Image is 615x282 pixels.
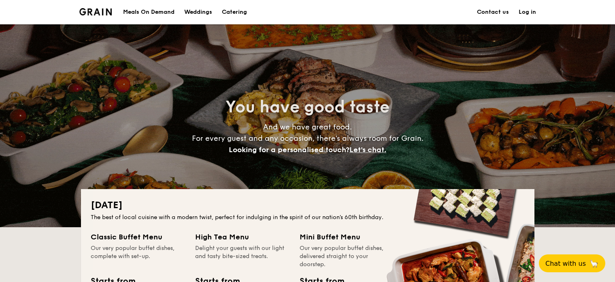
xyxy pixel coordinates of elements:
span: You have good taste [226,97,389,117]
div: High Tea Menu [195,231,290,243]
div: Mini Buffet Menu [300,231,394,243]
span: Looking for a personalised touch? [229,145,349,154]
div: Our very popular buffet dishes, complete with set-up. [91,244,185,269]
a: Logotype [79,8,112,15]
div: Classic Buffet Menu [91,231,185,243]
span: Let's chat. [349,145,386,154]
button: Chat with us🦙 [539,254,605,272]
div: Delight your guests with our light and tasty bite-sized treats. [195,244,290,269]
div: The best of local cuisine with a modern twist, perfect for indulging in the spirit of our nation’... [91,213,525,222]
div: Our very popular buffet dishes, delivered straight to your doorstep. [300,244,394,269]
h2: [DATE] [91,199,525,212]
img: Grain [79,8,112,15]
span: Chat with us [545,260,586,267]
span: 🦙 [589,259,599,268]
span: And we have great food. For every guest and any occasion, there’s always room for Grain. [192,123,423,154]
